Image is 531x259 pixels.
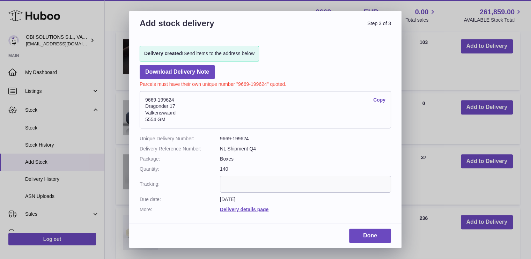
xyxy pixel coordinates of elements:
p: Parcels must have their own unique number "9669-199624" quoted. [140,79,391,88]
dd: 9669-199624 [220,135,391,142]
strong: Delivery created! [144,51,184,56]
a: Delivery details page [220,207,268,212]
span: Step 3 of 3 [265,18,391,37]
h3: Add stock delivery [140,18,265,37]
dt: Tracking: [140,176,220,193]
a: Copy [373,97,385,103]
a: Download Delivery Note [140,65,215,79]
dt: Due date: [140,196,220,203]
dt: Package: [140,156,220,162]
dd: [DATE] [220,196,391,203]
dt: Delivery Reference Number: [140,146,220,152]
dd: 140 [220,166,391,172]
dt: Unique Delivery Number: [140,135,220,142]
address: 9669-199624 Dragonder 17 Valkenswaard 5554 GM [140,91,391,129]
dt: More: [140,206,220,213]
dd: NL Shipment Q4 [220,146,391,152]
span: Send items to the address below [144,50,255,57]
dd: Boxes [220,156,391,162]
dt: Quantity: [140,166,220,172]
a: Done [349,229,391,243]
